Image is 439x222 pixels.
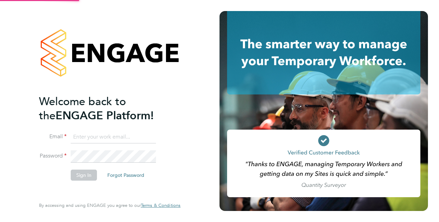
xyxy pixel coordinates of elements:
[71,170,97,181] button: Sign In
[71,131,156,143] input: Enter your work email...
[39,133,67,140] label: Email
[39,202,181,208] span: By accessing and using ENGAGE you agree to our
[39,94,174,123] h2: ENGAGE Platform!
[141,203,181,208] a: Terms & Conditions
[102,170,150,181] button: Forgot Password
[39,95,126,122] span: Welcome back to the
[39,152,67,160] label: Password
